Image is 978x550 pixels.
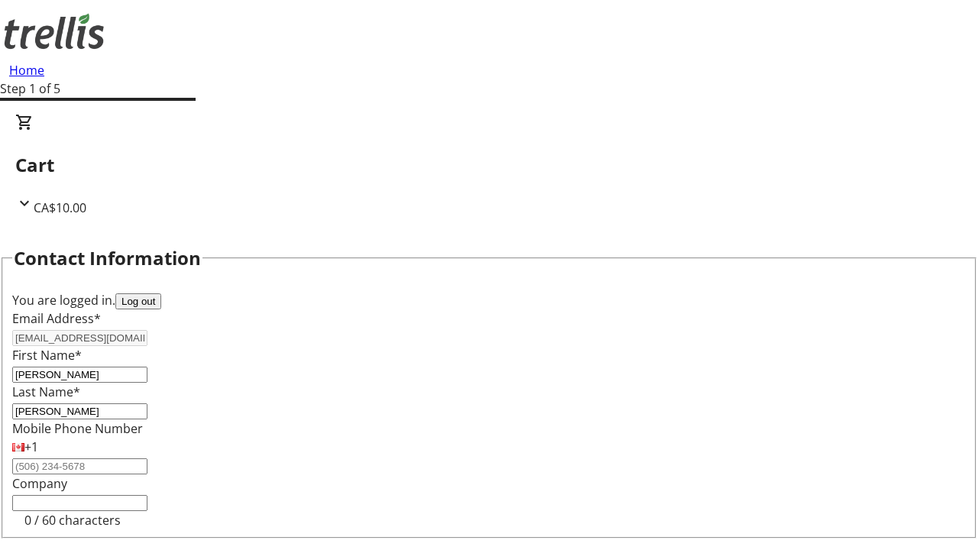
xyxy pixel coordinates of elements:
label: Email Address* [12,310,101,327]
input: (506) 234-5678 [12,458,147,474]
div: You are logged in. [12,291,966,309]
h2: Contact Information [14,244,201,272]
tr-character-limit: 0 / 60 characters [24,512,121,529]
label: Mobile Phone Number [12,420,143,437]
label: Company [12,475,67,492]
label: Last Name* [12,383,80,400]
span: CA$10.00 [34,199,86,216]
button: Log out [115,293,161,309]
label: First Name* [12,347,82,364]
h2: Cart [15,151,963,179]
div: CartCA$10.00 [15,113,963,217]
